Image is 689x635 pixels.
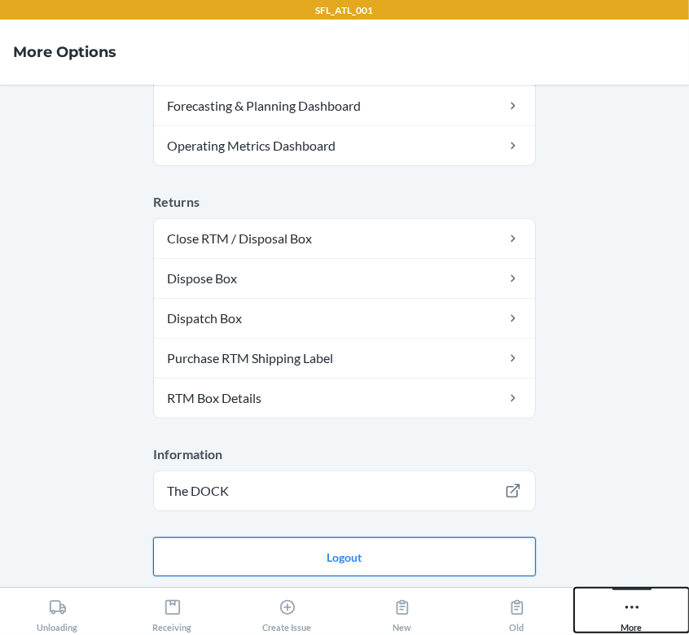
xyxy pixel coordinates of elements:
[459,588,574,633] button: Old
[230,588,344,633] button: Create Issue
[37,592,78,633] div: Unloading
[154,126,535,165] a: Operating Metrics Dashboard
[153,592,192,633] div: Receiving
[154,219,535,258] a: Close RTM / Disposal Box
[574,588,689,633] button: More
[153,537,536,576] button: Logout
[621,592,643,633] div: More
[13,42,116,63] h4: More Options
[115,588,230,633] button: Receiving
[154,86,535,125] a: Forecasting & Planning Dashboard
[316,3,374,18] p: SFL_ATL_001
[153,444,536,464] p: Information
[154,259,535,298] a: Dispose Box
[154,339,535,378] a: Purchase RTM Shipping Label
[154,471,535,510] a: The DOCK
[154,379,535,418] a: RTM Box Details
[154,299,535,338] a: Dispatch Box
[153,192,536,212] p: Returns
[393,592,411,633] div: New
[508,592,526,633] div: Old
[344,588,459,633] button: New
[263,592,312,633] div: Create Issue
